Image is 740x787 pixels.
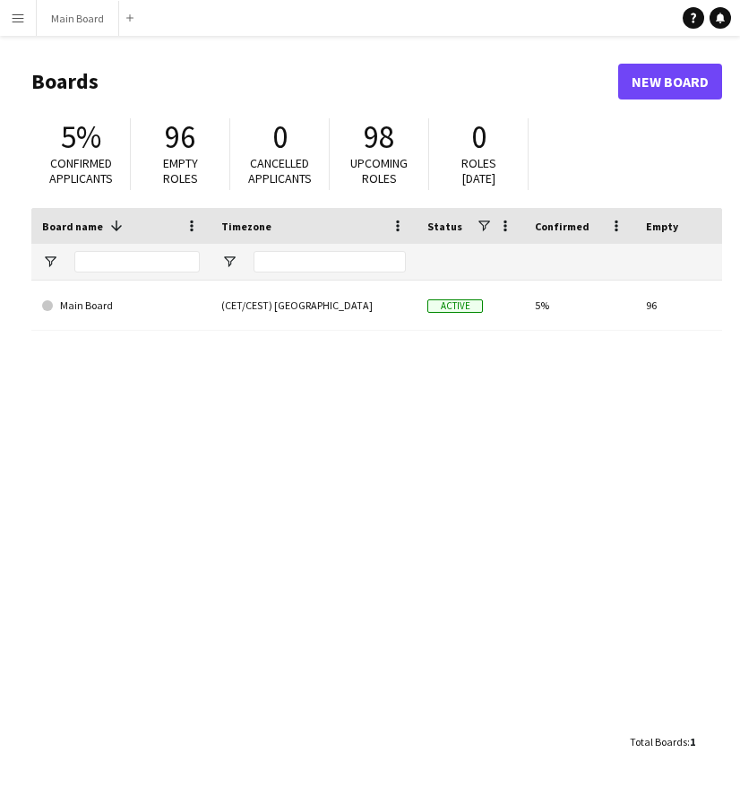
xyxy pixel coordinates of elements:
[49,155,113,186] span: Confirmed applicants
[690,735,695,748] span: 1
[221,220,271,233] span: Timezone
[630,735,687,748] span: Total Boards
[163,155,198,186] span: Empty roles
[211,281,417,330] div: (CET/CEST) [GEOGRAPHIC_DATA]
[427,299,483,313] span: Active
[74,251,200,272] input: Board name Filter Input
[37,1,119,36] button: Main Board
[471,117,486,157] span: 0
[427,220,462,233] span: Status
[61,117,101,157] span: 5%
[524,281,635,330] div: 5%
[535,220,589,233] span: Confirmed
[42,220,103,233] span: Board name
[364,117,394,157] span: 98
[42,254,58,270] button: Open Filter Menu
[248,155,312,186] span: Cancelled applicants
[221,254,237,270] button: Open Filter Menu
[630,724,695,759] div: :
[618,64,722,99] a: New Board
[42,281,200,331] a: Main Board
[31,68,618,95] h1: Boards
[165,117,195,157] span: 96
[461,155,496,186] span: Roles [DATE]
[350,155,408,186] span: Upcoming roles
[254,251,406,272] input: Timezone Filter Input
[272,117,288,157] span: 0
[646,220,678,233] span: Empty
